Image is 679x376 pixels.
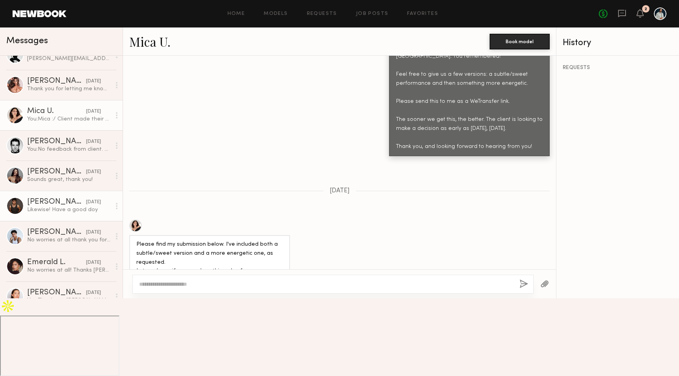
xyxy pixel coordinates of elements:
a: Mica U. [129,33,171,50]
div: No worries at all! Thanks [PERSON_NAME] [27,266,111,274]
span: Messages [6,37,48,46]
div: Please find my submission below. I've included both a subtle/sweet version and a more energetic o... [136,240,283,312]
button: Book model [490,34,550,49]
div: [DATE] [86,259,101,266]
a: Job Posts [356,11,389,16]
div: [DATE] [86,138,101,146]
a: Models [264,11,288,16]
div: [PERSON_NAME] [27,289,86,297]
div: [PERSON_NAME] [27,138,86,146]
div: [DATE] [86,229,101,236]
div: Emerald L. [27,259,86,266]
div: History [563,38,673,47]
div: Thank you for letting me know! No worries, hope to work with you in the future [27,85,111,93]
div: [DATE] [86,289,101,297]
div: You: No feedback from client. They just sent me the ones they wanted and that was it, sorry my guy [27,146,111,153]
div: No worries at all thank you for the opportunity [27,236,111,244]
div: [DATE] [86,168,101,176]
a: Requests [307,11,337,16]
span: [DATE] [330,188,350,194]
a: Book model [490,38,550,44]
div: [DATE] [86,78,101,85]
div: Likewise! Have a good doy [27,206,111,214]
div: [PERSON_NAME] [27,228,86,236]
div: You: Thank you [PERSON_NAME]! [27,297,111,304]
div: [PERSON_NAME] [27,198,86,206]
div: [PERSON_NAME] [27,77,86,85]
div: [DATE] [86,108,101,115]
div: [DATE] [86,199,101,206]
div: Mica U. [27,108,86,115]
div: [PERSON_NAME] [27,168,86,176]
div: You: Mica :/ Client made their decision [DATE]. I feel like they would have really liked your ene... [27,115,111,123]
div: Sounds great, thank you! [27,176,111,183]
div: REQUESTS [563,65,673,71]
div: 2 [644,7,647,11]
a: Home [228,11,245,16]
div: [PERSON_NAME][EMAIL_ADDRESS][PERSON_NAME][DOMAIN_NAME] [27,55,111,62]
a: Favorites [407,11,438,16]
